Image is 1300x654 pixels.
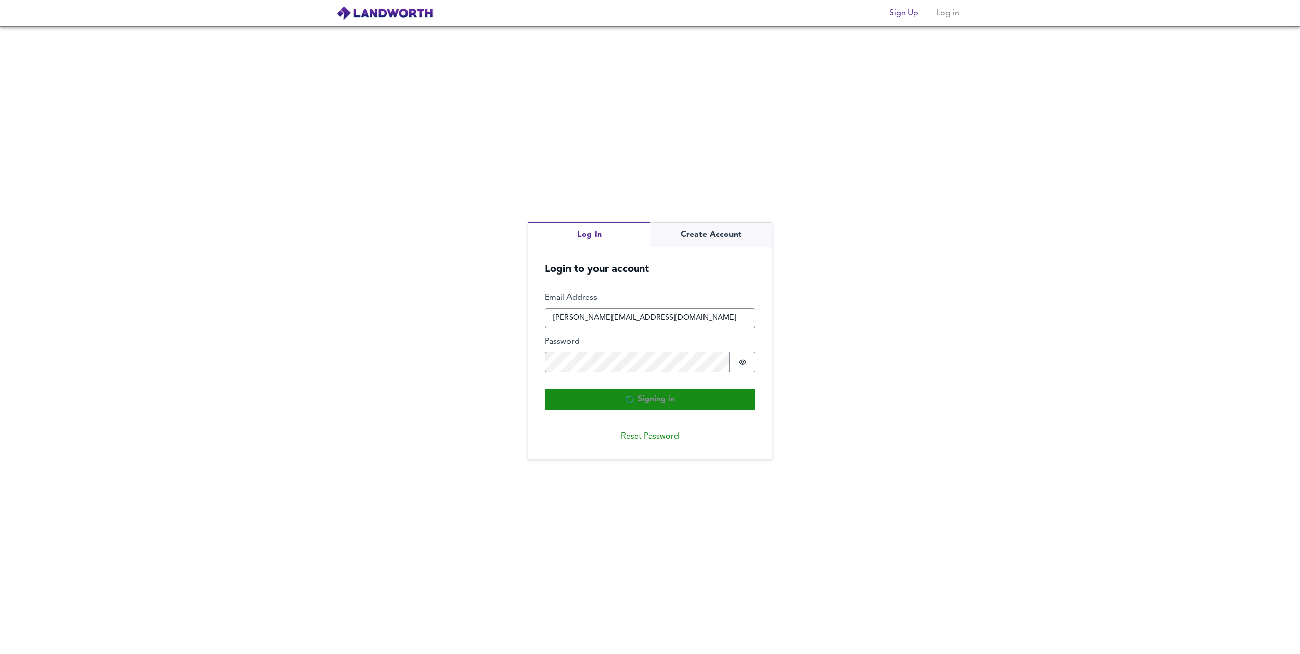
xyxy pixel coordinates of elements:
button: Log in [931,3,964,23]
button: Create Account [650,222,772,247]
span: Signing in [626,393,675,405]
span: Sign Up [889,6,918,20]
button: Show password [730,352,755,372]
input: e.g. joe@bloggs.com [545,308,755,329]
button: Log In [528,222,650,247]
span: Log in [935,6,960,20]
img: logo [336,6,434,21]
h5: Login to your account [528,247,772,276]
button: Reset Password [613,426,687,447]
button: Sign Up [885,3,923,23]
button: Signing in [545,389,755,410]
label: Password [545,336,755,348]
label: Email Address [545,292,755,304]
